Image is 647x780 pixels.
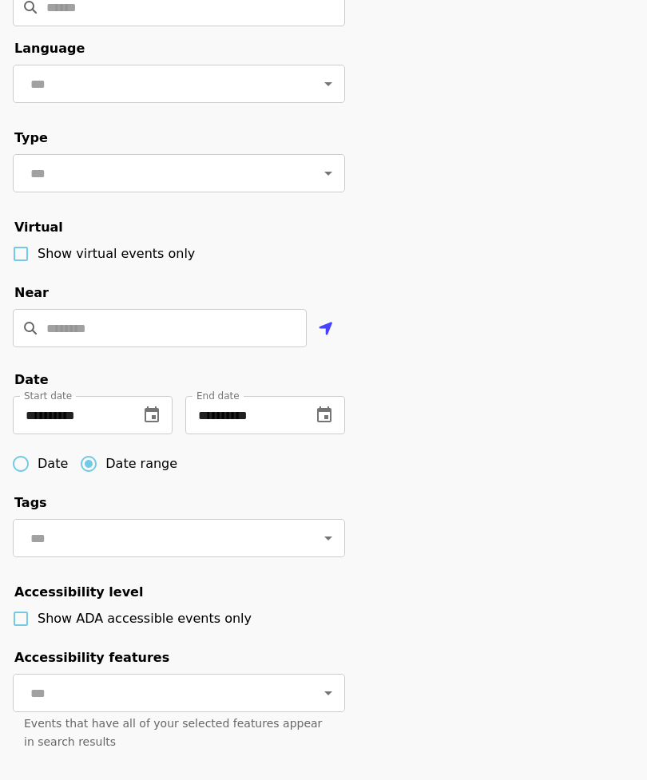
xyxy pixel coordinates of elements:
span: Date [14,372,49,387]
span: End date [196,390,240,402]
span: Show ADA accessible events only [38,611,252,626]
span: Virtual [14,220,63,235]
span: Events that have all of your selected features appear in search results [24,717,322,748]
button: Open [317,682,339,704]
i: location-arrow icon [319,319,333,339]
span: Accessibility level [14,584,143,600]
span: Language [14,41,85,56]
span: Date range [105,454,177,473]
button: Open [317,73,339,95]
button: change date [133,396,171,434]
button: Use my location [307,311,345,349]
span: Date [38,454,68,473]
span: Show virtual events only [38,246,195,261]
span: Accessibility features [14,650,169,665]
button: Open [317,527,339,549]
input: Location [46,309,307,347]
span: Type [14,130,48,145]
i: search icon [24,321,37,336]
button: Open [317,162,339,184]
span: Tags [14,495,47,510]
span: Start date [24,390,72,402]
button: change date [305,396,343,434]
span: Near [14,285,49,300]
